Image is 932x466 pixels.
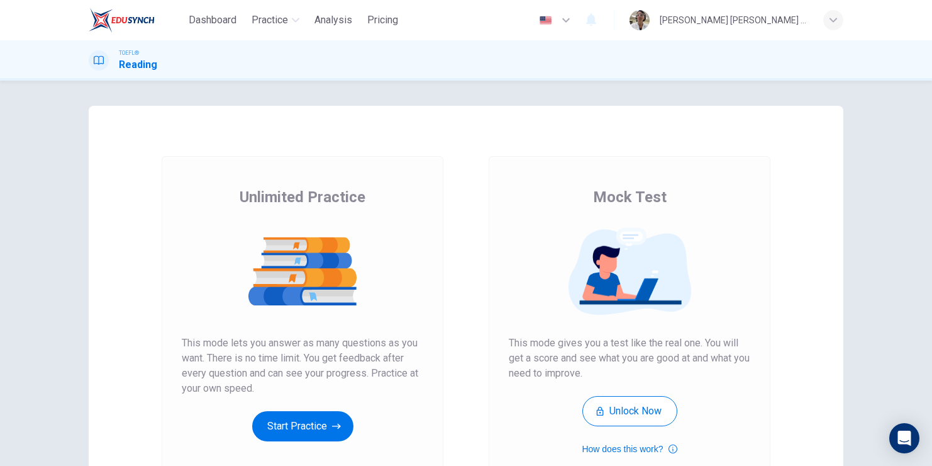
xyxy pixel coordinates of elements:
[362,9,403,31] button: Pricing
[309,9,357,31] button: Analysis
[252,13,288,28] span: Practice
[314,13,352,28] span: Analysis
[247,9,304,31] button: Practice
[89,8,155,33] img: EduSynch logo
[582,396,677,426] button: Unlock Now
[119,48,139,57] span: TOEFL®
[89,8,184,33] a: EduSynch logo
[630,10,650,30] img: Profile picture
[182,336,423,396] span: This mode lets you answer as many questions as you want. There is no time limit. You get feedback...
[582,441,677,457] button: How does this work?
[189,13,236,28] span: Dashboard
[119,57,157,72] h1: Reading
[184,9,241,31] button: Dashboard
[367,13,398,28] span: Pricing
[538,16,553,25] img: en
[509,336,750,381] span: This mode gives you a test like the real one. You will get a score and see what you are good at a...
[252,411,353,441] button: Start Practice
[593,187,667,207] span: Mock Test
[660,13,808,28] div: [PERSON_NAME] [PERSON_NAME] [PERSON_NAME]
[240,187,365,207] span: Unlimited Practice
[889,423,919,453] div: Open Intercom Messenger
